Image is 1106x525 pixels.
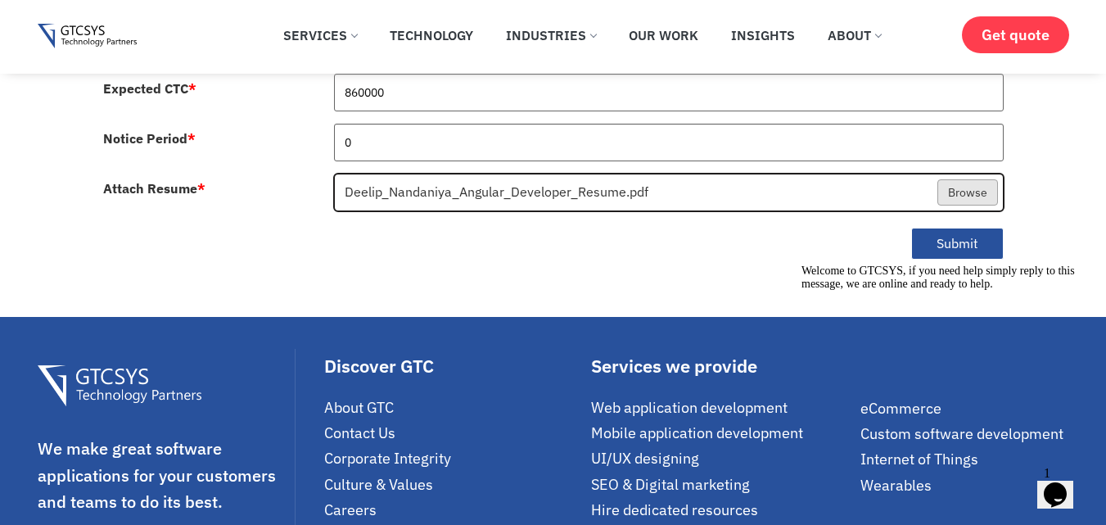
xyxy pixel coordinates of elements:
a: Get quote [962,16,1069,53]
p: We make great software applications for your customers and teams to do its best. [38,436,291,516]
span: UI/UX designing [591,449,699,468]
a: Contact Us [324,423,584,442]
span: Corporate Integrity [324,449,451,468]
button: Submit [911,228,1004,260]
span: SEO & Digital marketing [591,475,750,494]
a: Careers [324,500,584,519]
a: Industries [494,17,608,53]
div: Services we provide [591,357,852,375]
img: Gtcsys Footer Logo [38,365,202,407]
a: About GTC [324,398,584,417]
span: Contact Us [324,423,395,442]
iframe: chat widget [1037,459,1090,509]
span: Get quote [982,26,1050,43]
div: Welcome to GTCSYS, if you need help simply reply to this message, we are online and ready to help. [7,7,301,33]
a: Web application development [591,398,852,417]
a: Corporate Integrity [324,449,584,468]
a: Insights [719,17,807,53]
label: Attach Resume [103,182,205,195]
label: Expected CTC [103,82,196,95]
a: Wearables [860,476,1069,495]
a: Internet of Things [860,450,1069,468]
a: SEO & Digital marketing [591,475,852,494]
span: Mobile application development [591,423,803,442]
a: Services [271,17,369,53]
label: Notice Period [103,132,196,145]
span: Web application development [591,398,788,417]
a: Technology [377,17,485,53]
a: Our Work [616,17,711,53]
span: Careers [324,500,377,519]
a: UI/UX designing [591,449,852,468]
span: Wearables [860,476,932,495]
span: Hire dedicated resources [591,500,758,519]
a: About [815,17,893,53]
iframe: chat widget [795,258,1090,451]
span: About GTC [324,398,394,417]
img: Gtcsys logo [38,24,137,49]
span: Internet of Things [860,450,978,468]
div: Discover GTC [324,357,584,375]
a: Culture & Values [324,475,584,494]
span: Welcome to GTCSYS, if you need help simply reply to this message, we are online and ready to help. [7,7,280,32]
span: Culture & Values [324,475,433,494]
a: Mobile application development [591,423,852,442]
a: Hire dedicated resources [591,500,852,519]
